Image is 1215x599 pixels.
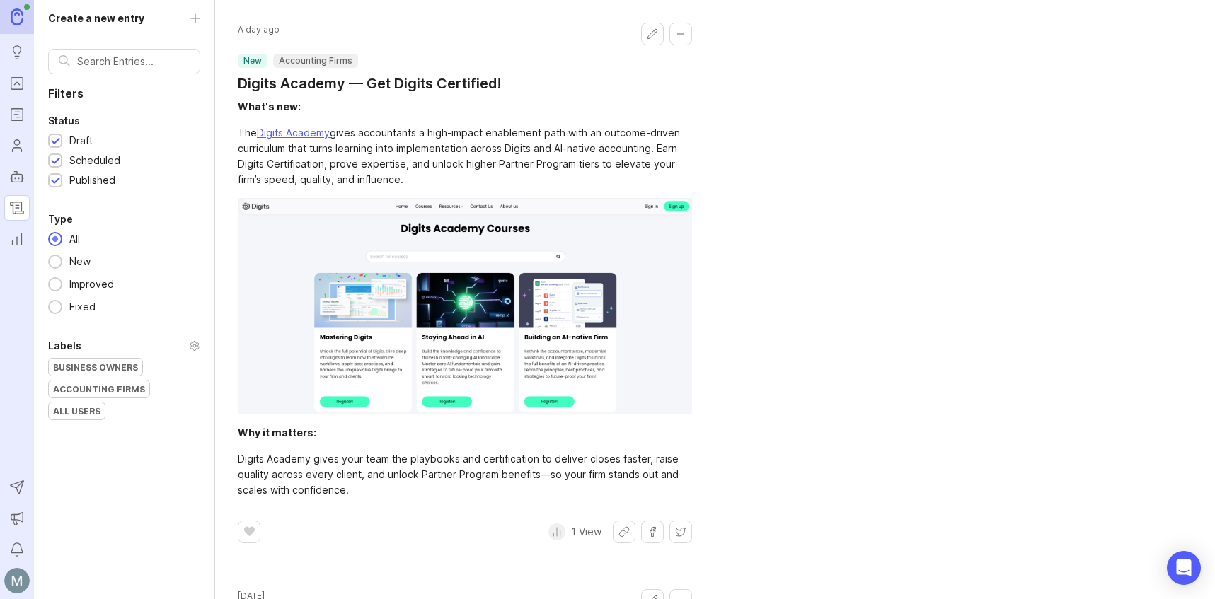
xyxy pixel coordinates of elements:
div: All [62,231,87,247]
a: Changelog [4,195,30,221]
p: Filters [34,86,214,101]
div: Digits Academy gives your team the playbooks and certification to deliver closes faster, raise qu... [238,451,692,498]
button: Share on Facebook [641,521,664,543]
button: Share link [613,521,635,543]
a: Digits Academy — Get Digits Certified! [238,74,502,93]
a: Portal [4,71,30,96]
a: Reporting [4,226,30,252]
button: Share on X [669,521,692,543]
p: new [243,55,262,66]
a: Ideas [4,40,30,65]
div: Labels [48,337,81,354]
div: Improved [62,277,121,292]
a: Roadmaps [4,102,30,127]
p: Accounting Firms [279,55,352,66]
a: Users [4,133,30,158]
a: Digits Academy [257,127,330,139]
div: What's new: [238,100,301,112]
img: Canny Home [11,8,23,25]
div: Create a new entry [48,11,144,26]
div: All Users [49,402,105,419]
button: Notifications [4,537,30,562]
div: Why it matters: [238,426,316,438]
div: Business Owners [49,359,142,376]
a: Autopilot [4,164,30,190]
img: Cursor_and_Courses [238,198,692,414]
div: Published [69,173,115,188]
div: Fixed [62,299,103,315]
div: Draft [69,133,93,149]
div: Open Intercom Messenger [1167,551,1201,585]
button: Send to Autopilot [4,475,30,500]
span: A day ago [238,23,280,37]
div: The gives accountants a high-impact enablement path with an outcome-driven curriculum that turns ... [238,125,692,187]
button: Edit changelog entry [641,23,664,45]
button: Collapse changelog entry [669,23,692,45]
img: Michelle Henley [4,568,30,593]
div: Type [48,211,73,228]
div: Accounting Firms [49,380,149,397]
div: New [62,254,98,269]
button: Announcements [4,506,30,531]
p: 1 View [571,525,601,539]
div: Status [48,112,80,129]
input: Search Entries... [77,54,190,69]
div: Scheduled [69,153,120,168]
